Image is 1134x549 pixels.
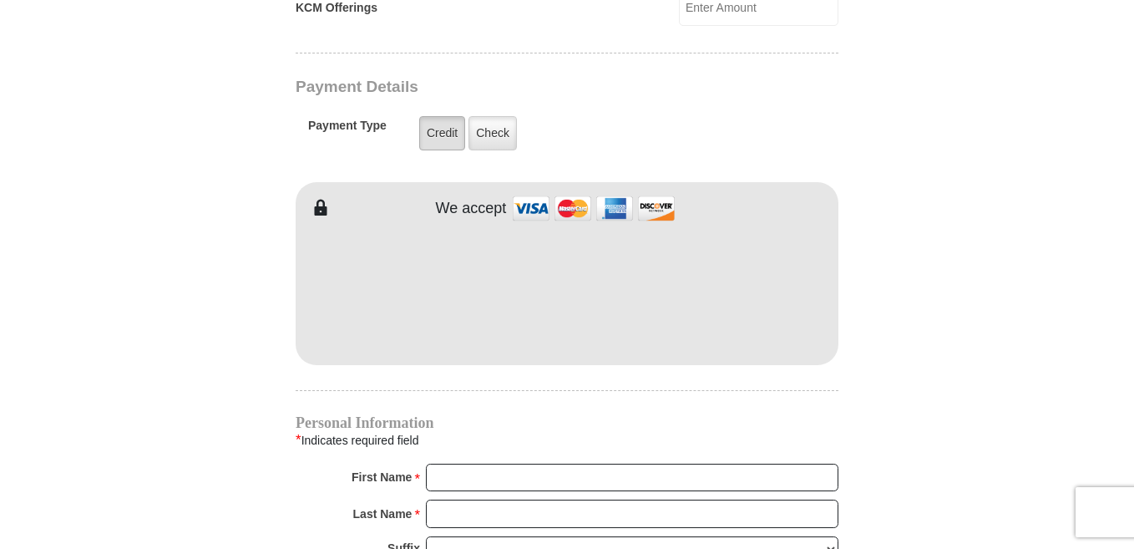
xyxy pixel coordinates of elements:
[468,116,517,150] label: Check
[352,465,412,489] strong: First Name
[296,430,838,451] div: Indicates required field
[296,416,838,430] h4: Personal Information
[353,502,413,526] strong: Last Name
[436,200,507,218] h4: We accept
[308,119,387,141] h5: Payment Type
[419,116,465,150] label: Credit
[510,191,677,226] img: credit cards accepted
[296,78,721,97] h3: Payment Details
